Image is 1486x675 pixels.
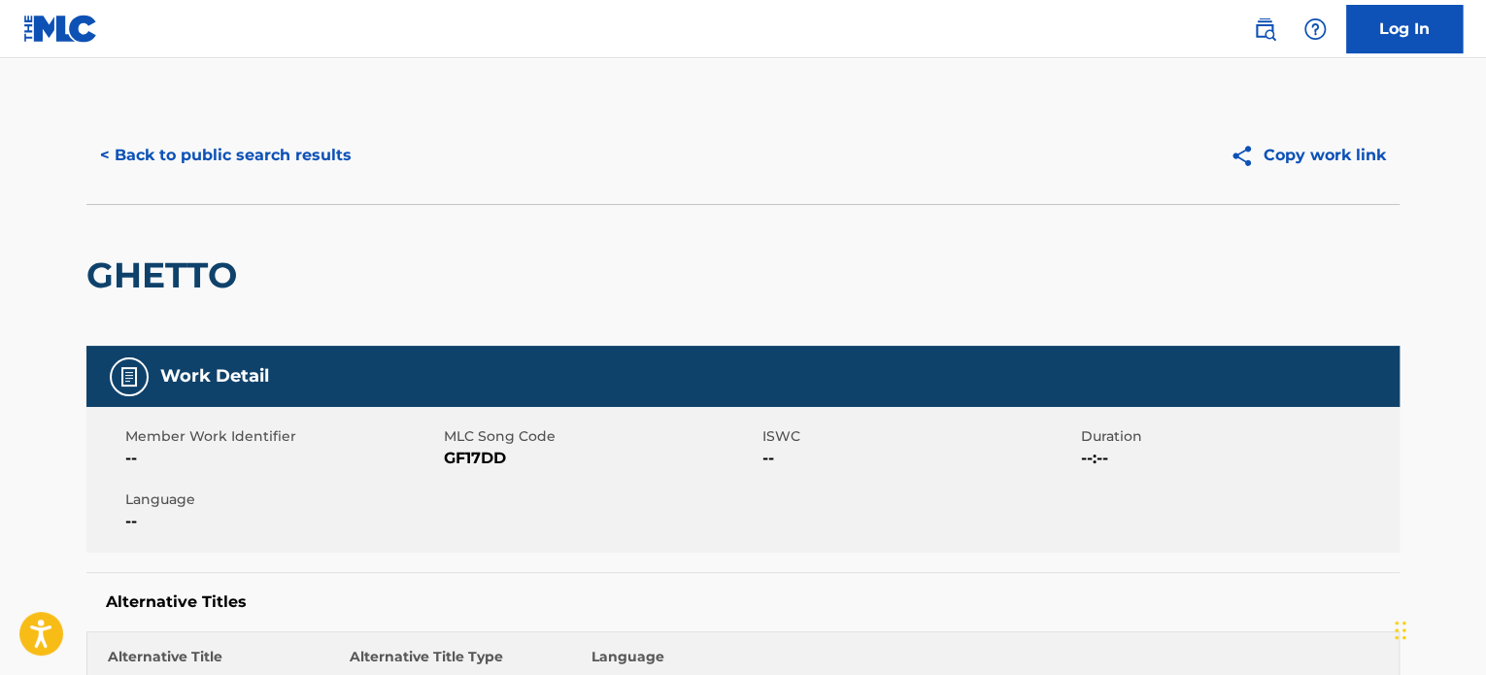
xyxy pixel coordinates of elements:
[444,447,758,470] span: GF17DD
[118,365,141,388] img: Work Detail
[1230,144,1264,168] img: Copy work link
[1081,447,1395,470] span: --:--
[125,426,439,447] span: Member Work Identifier
[1253,17,1276,41] img: search
[1245,10,1284,49] a: Public Search
[23,15,98,43] img: MLC Logo
[1389,582,1486,675] iframe: Chat Widget
[86,131,365,180] button: < Back to public search results
[86,253,247,297] h2: GHETTO
[1395,601,1406,659] div: Drag
[1346,5,1463,53] a: Log In
[125,510,439,533] span: --
[1296,10,1334,49] div: Help
[762,426,1076,447] span: ISWC
[762,447,1076,470] span: --
[1081,426,1395,447] span: Duration
[444,426,758,447] span: MLC Song Code
[106,592,1380,612] h5: Alternative Titles
[125,447,439,470] span: --
[160,365,269,388] h5: Work Detail
[125,489,439,510] span: Language
[1216,131,1400,180] button: Copy work link
[1303,17,1327,41] img: help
